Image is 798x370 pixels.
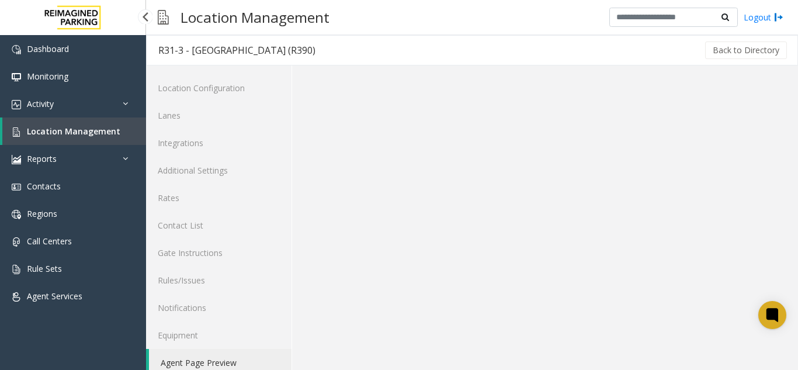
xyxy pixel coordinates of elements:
a: Equipment [146,321,292,349]
span: Activity [27,98,54,109]
a: Location Configuration [146,74,292,102]
a: Integrations [146,129,292,157]
a: Location Management [2,117,146,145]
a: Notifications [146,294,292,321]
a: Gate Instructions [146,239,292,267]
span: Rule Sets [27,263,62,274]
a: Logout [744,11,783,23]
img: 'icon' [12,100,21,109]
img: 'icon' [12,237,21,247]
img: pageIcon [158,3,169,32]
div: R31-3 - [GEOGRAPHIC_DATA] (R390) [158,43,315,58]
span: Agent Services [27,291,82,302]
img: 'icon' [12,45,21,54]
span: Monitoring [27,71,68,82]
span: Call Centers [27,236,72,247]
span: Reports [27,153,57,164]
a: Lanes [146,102,292,129]
img: logout [774,11,783,23]
span: Dashboard [27,43,69,54]
span: Contacts [27,181,61,192]
a: Rules/Issues [146,267,292,294]
img: 'icon' [12,72,21,82]
a: Contact List [146,212,292,239]
img: 'icon' [12,210,21,219]
img: 'icon' [12,292,21,302]
img: 'icon' [12,127,21,137]
a: Additional Settings [146,157,292,184]
img: 'icon' [12,182,21,192]
img: 'icon' [12,265,21,274]
img: 'icon' [12,155,21,164]
span: Location Management [27,126,120,137]
a: Rates [146,184,292,212]
button: Back to Directory [705,42,787,59]
h3: Location Management [175,3,335,32]
span: Regions [27,208,57,219]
